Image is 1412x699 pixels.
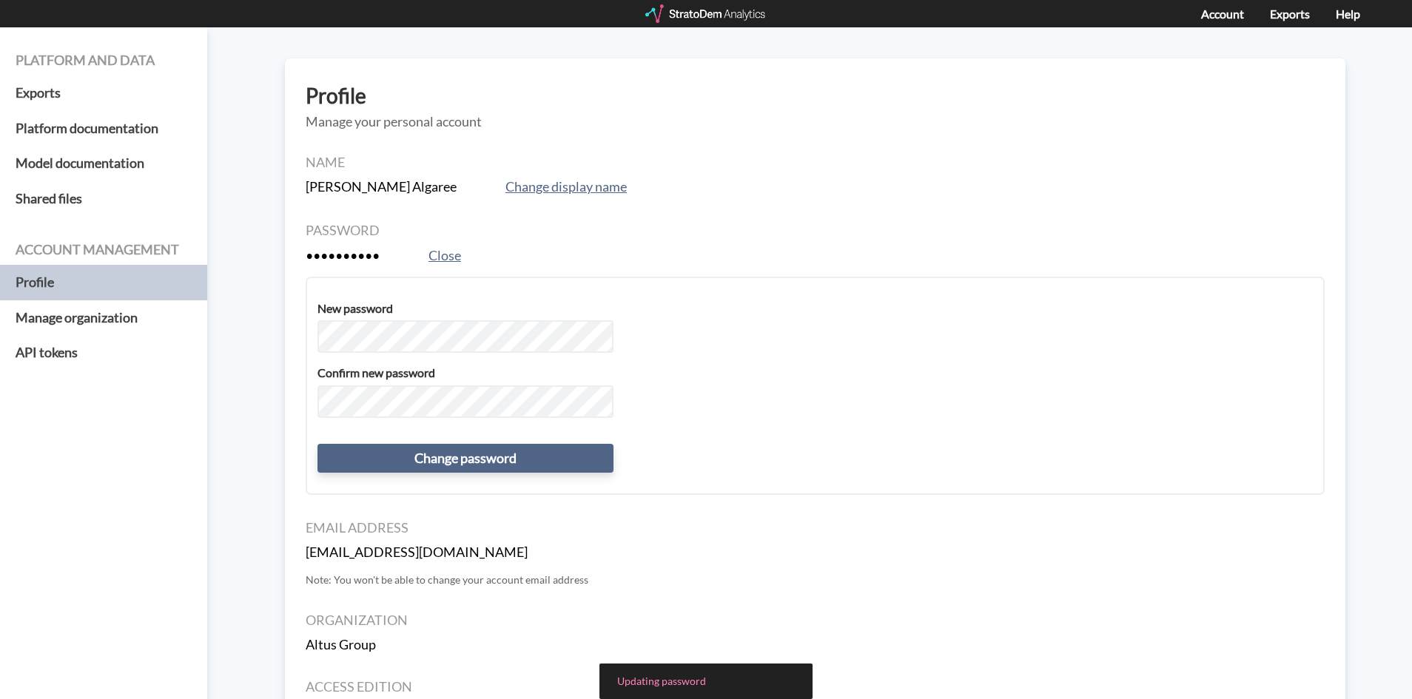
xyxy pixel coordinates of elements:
h4: Organization [306,613,1325,628]
a: Model documentation [16,146,192,181]
button: Change display name [501,177,631,197]
p: Note: You won't be able to change your account email address [306,573,1325,587]
h4: Password [306,223,1325,238]
a: Exports [16,75,192,111]
button: Change password [317,444,613,473]
a: Platform documentation [16,111,192,146]
label: Confirm new password [317,365,435,382]
strong: •••••••••• [306,247,380,263]
a: Help [1336,7,1360,21]
button: Close [424,246,465,266]
span: Updating password [617,675,706,687]
a: Manage organization [16,300,192,336]
h4: Email address [306,521,1325,536]
strong: [PERSON_NAME] Algaree [306,178,457,195]
h4: Name [306,155,1325,170]
strong: [EMAIL_ADDRESS][DOMAIN_NAME] [306,544,528,560]
a: Shared files [16,181,192,217]
h5: Manage your personal account [306,115,1325,129]
a: API tokens [16,335,192,371]
h4: Access edition [306,680,1325,695]
h4: Platform and data [16,53,192,68]
h4: Account management [16,243,192,257]
a: Profile [16,265,192,300]
strong: Altus Group [306,636,376,652]
h3: Profile [306,84,1325,107]
label: New password [317,300,393,317]
a: Exports [1270,7,1310,21]
a: Account [1201,7,1244,21]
